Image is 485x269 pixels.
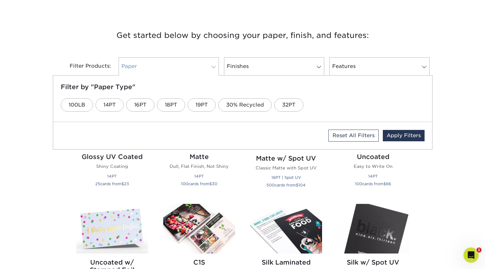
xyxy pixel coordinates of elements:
a: 18PT [157,98,185,112]
small: 14PT [368,174,378,179]
p: Classic Matte with Spot UV [250,165,322,171]
small: cards from [95,181,129,186]
span: 100 [181,181,188,186]
p: Easy to Write On [337,163,409,169]
a: Reset All Filters [328,130,379,142]
p: Dull, Flat Finish, Not Shiny [163,163,235,169]
a: 14PT [96,98,124,112]
span: $ [383,181,386,186]
h2: Glossy UV Coated [76,153,148,161]
span: 104 [298,183,306,187]
span: 30 [212,181,217,186]
a: 19PT [188,98,216,112]
span: 100 [355,181,362,186]
span: 23 [124,181,129,186]
span: $ [121,181,124,186]
small: cards from [355,181,391,186]
a: Apply Filters [383,130,425,141]
small: 14PT [194,174,204,179]
span: $ [209,181,212,186]
img: C1S Postcards [163,204,235,254]
div: Filter Products: [53,57,116,76]
span: 66 [386,181,391,186]
span: 500 [266,183,275,187]
small: cards from [266,183,306,187]
small: cards from [181,181,217,186]
a: 30% Recycled [218,98,272,112]
img: Silk w/ Spot UV Postcards [337,204,409,254]
h2: C1S [163,259,235,266]
span: 1 [476,248,482,253]
a: Features [329,57,430,76]
img: Uncoated w/ Stamped Foil Postcards [76,204,148,254]
h2: Silk Laminated [250,259,322,266]
h2: Uncoated [337,153,409,161]
a: Finishes [224,57,324,76]
small: 14PT [107,174,117,179]
img: Silk Laminated Postcards [250,204,322,254]
iframe: Intercom live chat [463,248,479,263]
h2: Matte w/ Spot UV [250,155,322,162]
a: Paper [119,57,219,76]
small: 16PT | Spot UV [271,175,301,180]
a: 32PT [274,98,303,112]
span: 25 [95,181,100,186]
p: Shiny Coating [76,163,148,169]
a: 16PT [126,98,154,112]
h5: Filter by "Paper Type" [61,83,425,91]
a: 100LB [61,98,93,112]
h3: Get started below by choosing your paper, finish, and features: [58,21,428,50]
h2: Matte [163,153,235,161]
h2: Silk w/ Spot UV [337,259,409,266]
span: $ [296,183,298,187]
